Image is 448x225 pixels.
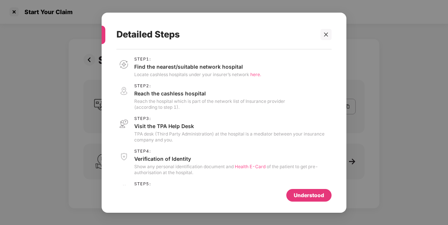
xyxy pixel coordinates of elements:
[134,83,285,88] span: Step 2 :
[116,20,314,49] div: Detailed Steps
[116,181,131,196] img: svg+xml;base64,PHN2ZyB3aWR0aD0iNDAiIGhlaWdodD0iNDEiIHZpZXdCb3g9IjAgMCA0MCA0MSIgZmlsbD0ibm9uZSIgeG...
[134,181,302,186] span: Step 5 :
[294,191,324,199] div: Understood
[134,116,332,121] span: Step 3 :
[134,149,332,153] span: Step 4 :
[116,149,131,164] img: svg+xml;base64,PHN2ZyB3aWR0aD0iNDAiIGhlaWdodD0iNDEiIHZpZXdCb3g9IjAgMCA0MCA0MSIgZmlsbD0ibm9uZSIgeG...
[134,98,285,110] p: Reach the hospital which is part of the network list of Insurance provider (according to step 1).
[323,32,329,37] span: close
[134,122,332,129] p: Visit the TPA Help Desk
[235,163,266,169] span: Health E-Card
[134,155,332,162] p: Verification of Identity
[116,83,131,98] img: svg+xml;base64,PHN2ZyB3aWR0aD0iNDAiIGhlaWdodD0iNDEiIHZpZXdCb3g9IjAgMCA0MCA0MSIgZmlsbD0ibm9uZSIgeG...
[134,89,285,97] p: Reach the cashless hospital
[116,116,131,131] img: svg+xml;base64,PHN2ZyB3aWR0aD0iNDAiIGhlaWdodD0iNDEiIHZpZXdCb3g9IjAgMCA0MCA0MSIgZmlsbD0ibm9uZSIgeG...
[134,63,261,70] p: Find the nearest/suitable network hospital
[134,131,332,143] p: TPA desk (Third Party Administration) at the hospital is a mediator between your insurance compan...
[250,71,261,77] span: here.
[116,56,131,72] img: svg+xml;base64,PHN2ZyB3aWR0aD0iNDAiIGhlaWdodD0iNDEiIHZpZXdCb3g9IjAgMCA0MCA0MSIgZmlsbD0ibm9uZSIgeG...
[134,163,332,175] p: Show any personal identification document and of the patient to get pre-authorisation at the hosp...
[134,56,261,61] span: Step 1 :
[134,71,261,77] p: Locate cashless hospitals under your insurer’s network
